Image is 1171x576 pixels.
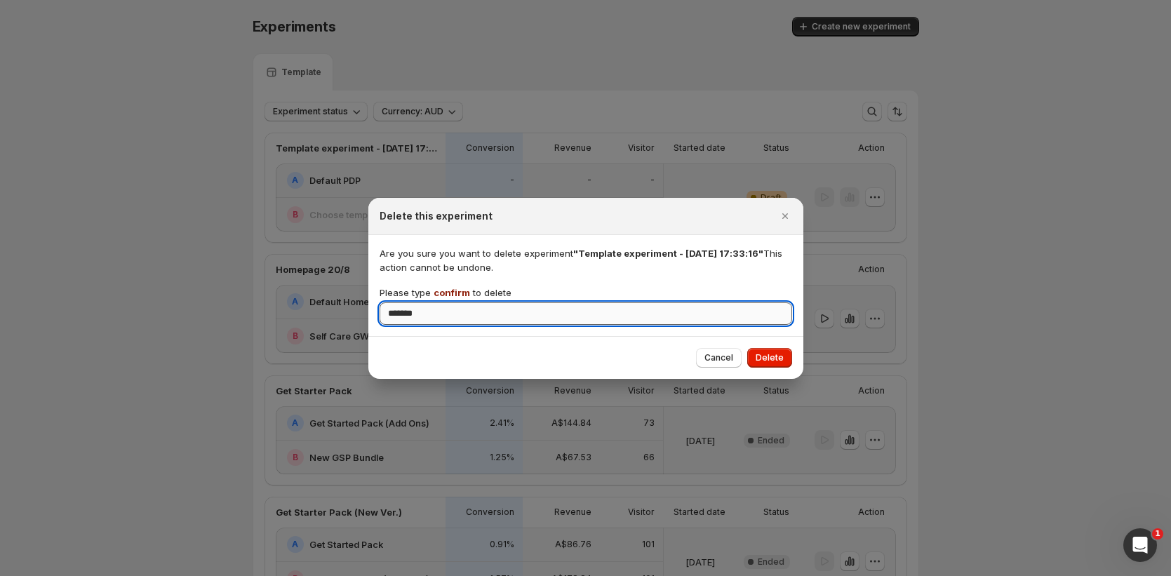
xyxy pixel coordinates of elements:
h2: Delete this experiment [380,209,493,223]
span: 1 [1152,528,1163,540]
span: confirm [434,287,470,298]
span: "Template experiment - [DATE] 17:33:16" [573,248,763,259]
span: Delete [756,352,784,363]
button: Close [775,206,795,226]
iframe: Intercom live chat [1123,528,1157,562]
button: Cancel [696,348,742,368]
p: Are you sure you want to delete experiment This action cannot be undone. [380,246,792,274]
span: Cancel [704,352,733,363]
p: Please type to delete [380,286,511,300]
button: Delete [747,348,792,368]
